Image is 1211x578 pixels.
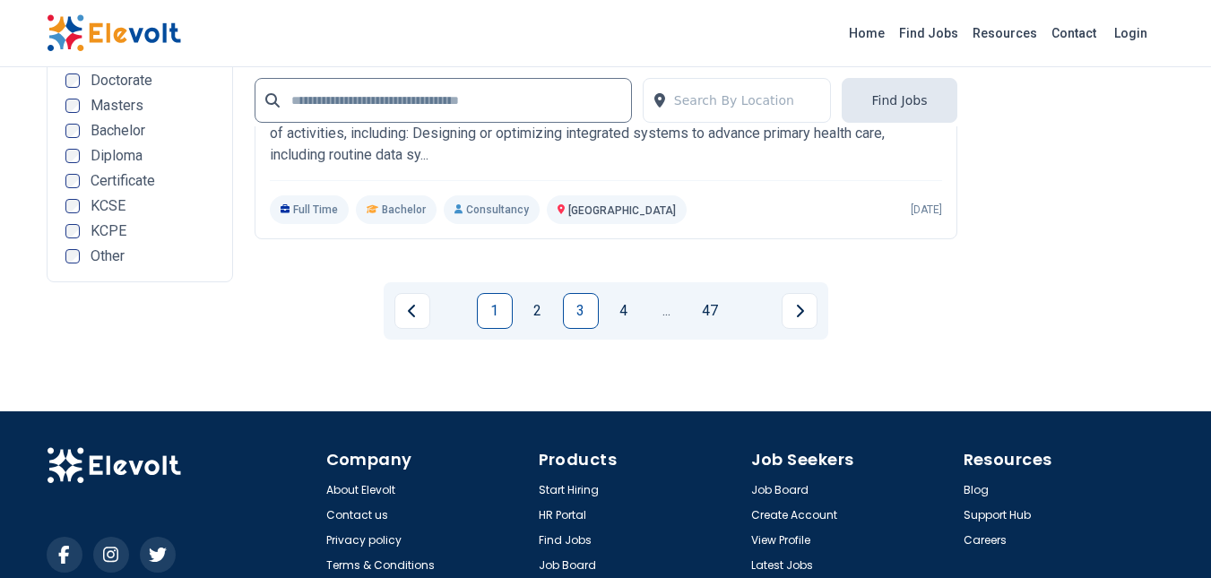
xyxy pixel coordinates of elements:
[270,101,942,166] p: Scope of work Selected consultants will be engaged on a project-by-project basis and may support ...
[270,31,942,224] a: PATHConsultant Health Systems Strengthening And Primary Health Care Life Course ExpertisePATHScop...
[649,293,685,329] a: Jump forward
[964,533,1007,548] a: Careers
[1121,492,1211,578] iframe: Chat Widget
[751,447,953,472] h4: Job Seekers
[751,558,813,573] a: Latest Jobs
[964,508,1031,522] a: Support Hub
[539,483,599,497] a: Start Hiring
[692,293,728,329] a: Page 47
[270,195,350,224] p: Full Time
[91,249,125,263] span: Other
[47,14,181,52] img: Elevolt
[91,99,143,113] span: Masters
[65,224,80,238] input: KCPE
[539,447,740,472] h4: Products
[326,508,388,522] a: Contact us
[326,483,395,497] a: About Elevolt
[964,447,1165,472] h4: Resources
[326,533,402,548] a: Privacy policy
[520,293,556,329] a: Page 2
[65,73,80,88] input: Doctorate
[606,293,642,329] a: Page 4
[47,447,181,485] img: Elevolt
[65,174,80,188] input: Certificate
[394,293,817,329] ul: Pagination
[394,293,430,329] a: Previous page
[91,174,155,188] span: Certificate
[1044,19,1103,47] a: Contact
[964,483,989,497] a: Blog
[568,204,676,217] span: [GEOGRAPHIC_DATA]
[842,78,956,123] button: Find Jobs
[1103,15,1158,51] a: Login
[965,19,1044,47] a: Resources
[65,149,80,163] input: Diploma
[751,533,810,548] a: View Profile
[539,508,586,522] a: HR Portal
[539,533,592,548] a: Find Jobs
[326,447,528,472] h4: Company
[382,203,426,217] span: Bachelor
[91,149,143,163] span: Diploma
[91,73,152,88] span: Doctorate
[65,124,80,138] input: Bachelor
[444,195,540,224] p: Consultancy
[911,203,942,217] p: [DATE]
[563,293,599,329] a: Page 3 is your current page
[65,99,80,113] input: Masters
[65,199,80,213] input: KCSE
[751,483,809,497] a: Job Board
[91,224,126,238] span: KCPE
[842,19,892,47] a: Home
[539,558,596,573] a: Job Board
[65,249,80,263] input: Other
[91,124,145,138] span: Bachelor
[326,558,435,573] a: Terms & Conditions
[751,508,837,522] a: Create Account
[91,199,125,213] span: KCSE
[892,19,965,47] a: Find Jobs
[782,293,817,329] a: Next page
[477,293,513,329] a: Page 1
